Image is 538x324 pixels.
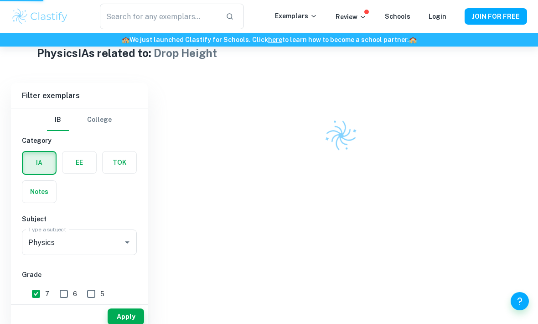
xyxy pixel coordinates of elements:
[268,36,282,43] a: here
[100,4,218,29] input: Search for any exemplars...
[409,36,417,43] span: 🏫
[11,7,69,26] img: Clastify logo
[465,8,527,25] button: JOIN FOR FREE
[103,152,136,173] button: TOK
[47,109,112,131] div: Filter type choice
[2,35,536,45] h6: We just launched Clastify for Schools. Click to learn how to become a school partner.
[47,109,69,131] button: IB
[28,225,66,233] label: Type a subject
[37,45,502,61] h1: Physics IAs related to:
[45,289,49,299] span: 7
[122,36,129,43] span: 🏫
[320,115,362,157] img: Clastify logo
[100,289,104,299] span: 5
[429,13,446,20] a: Login
[336,12,367,22] p: Review
[23,152,56,174] button: IA
[22,270,137,280] h6: Grade
[11,83,148,109] h6: Filter exemplars
[22,181,56,203] button: Notes
[275,11,317,21] p: Exemplars
[22,136,137,146] h6: Category
[121,236,134,249] button: Open
[22,214,137,224] h6: Subject
[62,152,96,173] button: EE
[511,292,529,310] button: Help and Feedback
[87,109,112,131] button: College
[154,47,217,59] span: Drop Height
[385,13,410,20] a: Schools
[73,289,77,299] span: 6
